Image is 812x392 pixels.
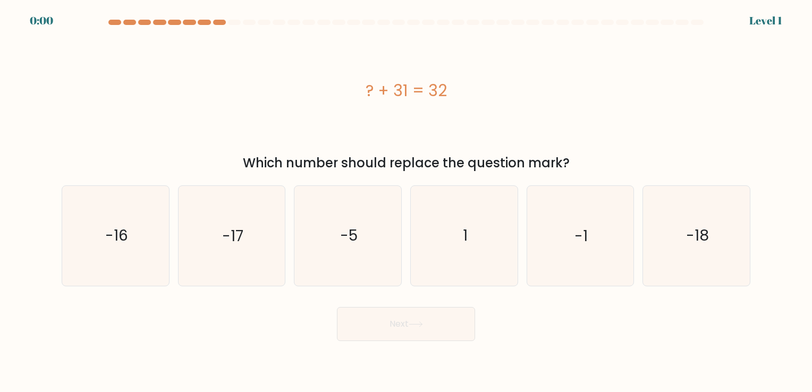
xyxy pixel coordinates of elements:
[337,307,475,341] button: Next
[222,226,243,246] text: -17
[686,226,709,246] text: -18
[463,226,468,246] text: 1
[68,154,744,173] div: Which number should replace the question mark?
[30,13,53,29] div: 0:00
[574,226,588,246] text: -1
[105,226,128,246] text: -16
[62,79,750,103] div: ? + 31 = 32
[340,226,358,246] text: -5
[749,13,782,29] div: Level 1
